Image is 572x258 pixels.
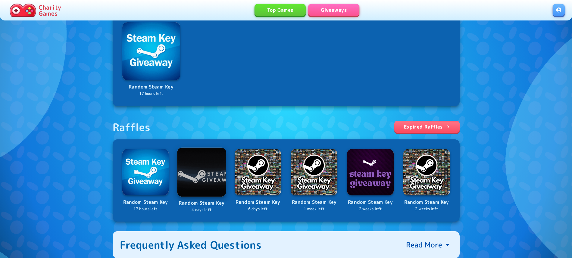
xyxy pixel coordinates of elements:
[178,207,226,213] p: 4 days left
[113,121,151,133] div: Raffles
[291,206,337,212] p: 1 week left
[122,149,169,196] img: Logo
[235,149,281,212] a: LogoRandom Steam Key6 days left
[122,149,169,212] a: LogoRandom Steam Key17 hours left
[235,149,281,196] img: Logo
[308,4,359,16] a: Giveaways
[406,240,442,250] p: Read More
[10,4,36,17] img: Charity.Games
[235,198,281,206] p: Random Steam Key
[178,148,226,213] a: LogoRandom Steam Key4 days left
[403,149,450,212] a: LogoRandom Steam Key2 weeks left
[235,206,281,212] p: 6 days left
[291,198,337,206] p: Random Steam Key
[403,149,450,196] img: Logo
[122,83,180,91] p: Random Steam Key
[347,149,394,196] img: Logo
[347,206,394,212] p: 2 weeks left
[178,199,226,207] p: Random Steam Key
[394,121,460,133] a: Expired Raffles
[177,148,226,196] img: Logo
[255,4,306,16] a: Top Games
[347,198,394,206] p: Random Steam Key
[347,149,394,212] a: LogoRandom Steam Key2 weeks left
[122,198,169,206] p: Random Steam Key
[120,238,262,251] div: Frequently Asked Questions
[7,2,64,18] a: Charity Games
[403,206,450,212] p: 2 weeks left
[122,22,180,97] a: LogoRandom Steam Key17 hours left
[122,91,180,97] p: 17 hours left
[122,22,180,80] img: Logo
[403,198,450,206] p: Random Steam Key
[291,149,337,212] a: LogoRandom Steam Key1 week left
[291,149,337,196] img: Logo
[39,4,61,16] p: Charity Games
[122,206,169,212] p: 17 hours left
